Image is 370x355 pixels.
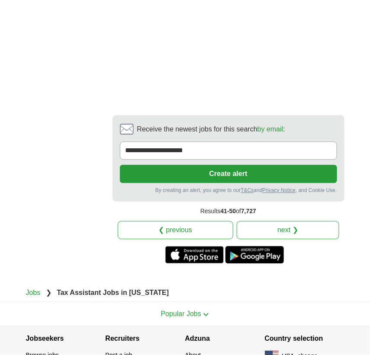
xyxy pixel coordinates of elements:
a: Get the Android app [225,246,284,263]
a: by email [257,125,283,133]
strong: Tax Assistant Jobs in [US_STATE] [57,289,169,296]
span: ❯ [46,289,51,296]
span: Receive the newest jobs for this search : [137,124,285,134]
a: Jobs [26,289,41,296]
div: Results of [113,201,344,221]
a: Get the iPhone app [165,246,224,263]
a: T&Cs [241,187,254,193]
span: 41-50 [221,208,236,214]
h4: Country selection [265,326,344,351]
a: Privacy Notice [262,187,296,193]
a: next ❯ [237,221,339,239]
div: By creating an alert, you agree to our and , and Cookie Use. [120,186,337,194]
span: Popular Jobs [161,310,201,317]
span: 7,727 [241,208,256,214]
img: toggle icon [203,313,209,317]
a: ❮ previous [118,221,233,239]
button: Create alert [120,165,337,183]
